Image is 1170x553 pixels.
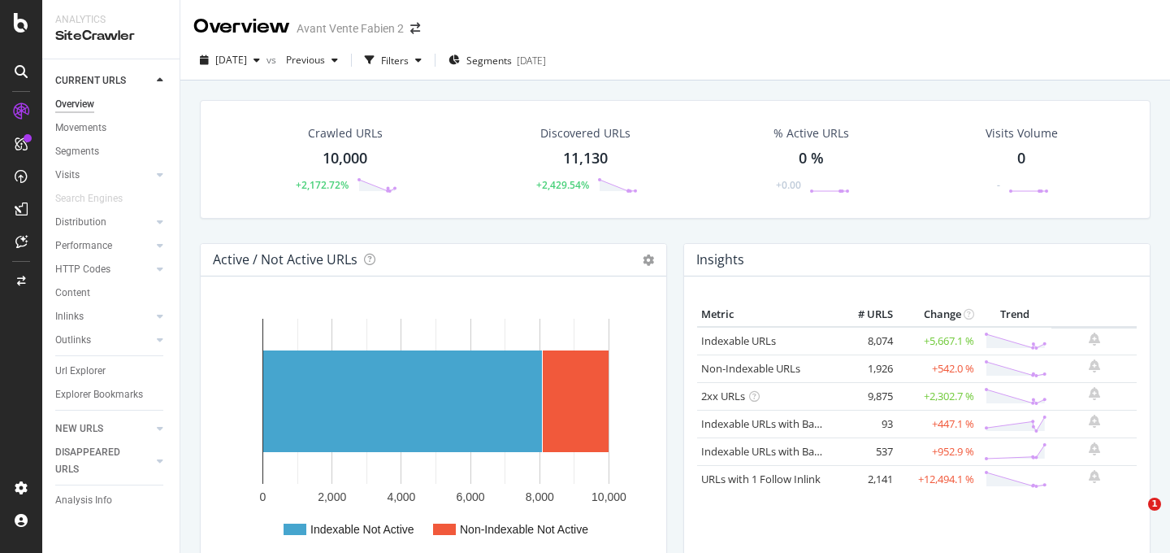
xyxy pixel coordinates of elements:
h4: Insights [696,249,744,271]
text: Non-Indexable Not Active [460,523,588,536]
div: HTTP Codes [55,261,110,278]
a: Distribution [55,214,152,231]
div: arrow-right-arrow-left [410,23,420,34]
span: vs [266,53,279,67]
a: URLs with 1 Follow Inlink [701,472,821,486]
div: - [997,178,1000,192]
span: 2025 Sep. 18th [215,53,247,67]
a: HTTP Codes [55,261,152,278]
a: Indexable URLs with Bad H1 [701,416,837,431]
text: 4,000 [387,490,415,503]
div: Overview [55,96,94,113]
div: +2,172.72% [296,178,349,192]
td: +447.1 % [897,410,978,438]
text: Indexable Not Active [310,523,414,536]
text: 8,000 [526,490,554,503]
div: Filters [381,54,409,67]
td: +12,494.1 % [897,465,978,493]
div: CURRENT URLS [55,72,126,89]
span: 1 [1148,498,1161,511]
div: 0 [1017,148,1025,169]
div: Content [55,285,90,302]
td: 8,074 [832,327,897,355]
a: Overview [55,96,168,113]
a: Visits [55,167,152,184]
div: +2,429.54% [536,178,589,192]
a: Segments [55,143,168,160]
a: Outlinks [55,332,152,349]
div: Outlinks [55,332,91,349]
a: DISAPPEARED URLS [55,444,152,478]
div: Discovered URLs [540,125,630,142]
th: Trend [978,303,1051,327]
th: Change [897,303,978,327]
div: Segments [55,143,99,160]
a: Movements [55,120,168,137]
button: Filters [358,47,428,73]
div: Inlinks [55,308,84,325]
a: Analysis Info [55,492,168,509]
text: 0 [260,490,266,503]
button: Previous [279,47,344,73]
div: NEW URLS [55,420,103,438]
div: 11,130 [563,148,608,169]
div: DISAPPEARED URLS [55,444,137,478]
a: Indexable URLs with Bad Description [701,444,878,459]
text: 10,000 [591,490,626,503]
div: Url Explorer [55,363,106,380]
div: 0 % [799,148,824,169]
th: Metric [697,303,832,327]
h4: Active / Not Active URLs [213,249,357,271]
div: 10,000 [323,148,367,169]
div: bell-plus [1089,333,1100,346]
iframe: Intercom live chat [1115,498,1154,537]
td: +542.0 % [897,355,978,382]
a: Indexable URLs [701,333,776,348]
td: 93 [832,410,897,438]
a: Non-Indexable URLs [701,361,800,376]
button: [DATE] [193,47,266,73]
div: SiteCrawler [55,27,167,46]
td: 9,875 [832,382,897,410]
div: Overview [193,13,290,41]
span: Segments [466,54,512,67]
button: Segments[DATE] [442,47,552,73]
a: Search Engines [55,190,139,207]
div: +0.00 [776,178,801,192]
th: # URLS [832,303,897,327]
div: Search Engines [55,190,123,207]
div: bell-plus [1089,442,1100,455]
div: % Active URLs [773,125,849,142]
div: Distribution [55,214,106,231]
span: Previous [279,53,325,67]
div: bell-plus [1089,415,1100,428]
div: Visits Volume [986,125,1058,142]
text: 6,000 [457,490,485,503]
text: 2,000 [318,490,346,503]
a: Performance [55,237,152,255]
div: Explorer Bookmarks [55,386,143,403]
a: CURRENT URLS [55,72,152,89]
i: Options [643,255,654,266]
td: 537 [832,438,897,465]
div: bell-plus [1089,359,1100,372]
a: NEW URLS [55,420,152,438]
td: +5,667.1 % [897,327,978,355]
div: Visits [55,167,80,184]
div: Performance [55,237,112,255]
div: bell-plus [1089,470,1100,483]
div: bell-plus [1089,387,1100,400]
div: Analysis Info [55,492,112,509]
div: Analytics [55,13,167,27]
div: Movements [55,120,106,137]
td: 1,926 [832,355,897,382]
td: +2,302.7 % [897,382,978,410]
td: 2,141 [832,465,897,493]
a: Inlinks [55,308,152,325]
div: Avant Vente Fabien 2 [297,20,404,37]
div: Crawled URLs [308,125,383,142]
td: +952.9 % [897,438,978,465]
a: Explorer Bookmarks [55,386,168,403]
a: Url Explorer [55,363,168,380]
div: [DATE] [517,54,546,67]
